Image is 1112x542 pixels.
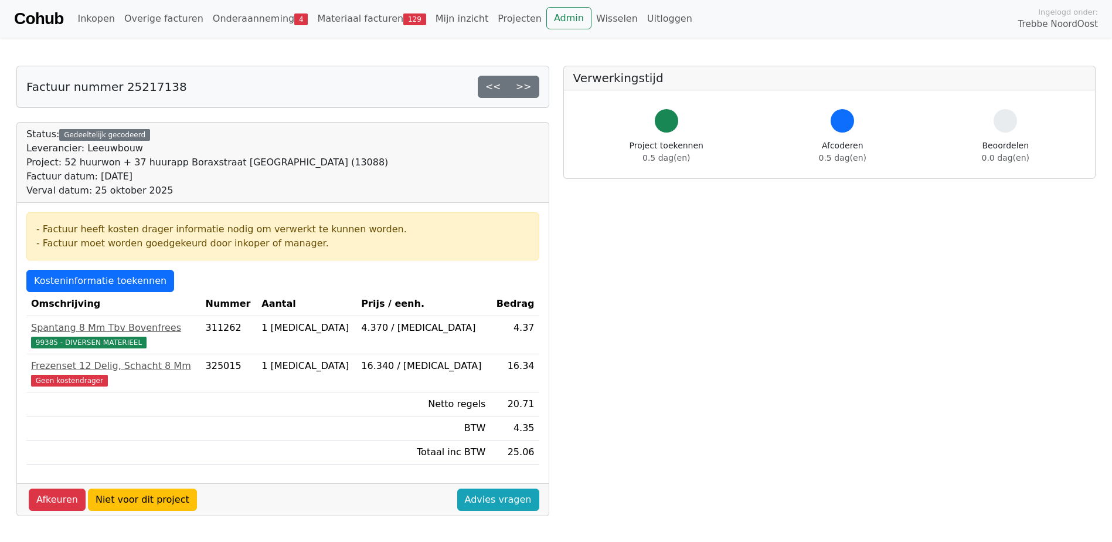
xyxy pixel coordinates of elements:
[1018,18,1098,31] span: Trebbe NoordOost
[1038,6,1098,18] span: Ingelogd onder:
[478,76,509,98] a: <<
[31,359,196,373] div: Frezenset 12 Delig, Schacht 8 Mm
[591,7,642,31] a: Wisselen
[201,354,257,392] td: 325015
[31,375,108,387] span: Geen kostendrager
[29,489,86,511] a: Afkeuren
[642,153,690,162] span: 0.5 dag(en)
[26,184,388,198] div: Verval datum: 25 oktober 2025
[356,392,490,416] td: Netto regels
[294,13,308,25] span: 4
[257,292,356,316] th: Aantal
[26,141,388,155] div: Leverancier: Leeuwbouw
[642,7,697,31] a: Uitloggen
[201,292,257,316] th: Nummer
[573,71,1086,85] h5: Verwerkingstijd
[59,129,150,141] div: Gedeeltelijk gecodeerd
[31,321,196,349] a: Spantang 8 Mm Tbv Bovenfrees99385 - DIVERSEN MATERIEEL
[356,416,490,441] td: BTW
[312,7,430,31] a: Materiaal facturen129
[88,489,197,511] a: Niet voor dit project
[73,7,119,31] a: Inkopen
[261,359,352,373] div: 1 [MEDICAL_DATA]
[982,153,1029,162] span: 0.0 dag(en)
[120,7,208,31] a: Overige facturen
[630,140,703,164] div: Project toekennen
[356,441,490,465] td: Totaal inc BTW
[457,489,539,511] a: Advies vragen
[490,416,539,441] td: 4.35
[361,321,485,335] div: 4.370 / [MEDICAL_DATA]
[403,13,426,25] span: 129
[490,441,539,465] td: 25.06
[490,392,539,416] td: 20.71
[819,153,866,162] span: 0.5 dag(en)
[208,7,313,31] a: Onderaanneming4
[26,155,388,170] div: Project: 52 huurwon + 37 huurapp Boraxstraat [GEOGRAPHIC_DATA] (13088)
[982,140,1029,164] div: Beoordelen
[261,321,352,335] div: 1 [MEDICAL_DATA]
[36,236,529,250] div: - Factuur moet worden goedgekeurd door inkoper of manager.
[36,222,529,236] div: - Factuur heeft kosten drager informatie nodig om verwerkt te kunnen worden.
[493,7,546,31] a: Projecten
[490,316,539,354] td: 4.37
[31,359,196,387] a: Frezenset 12 Delig, Schacht 8 MmGeen kostendrager
[26,170,388,184] div: Factuur datum: [DATE]
[31,337,147,348] span: 99385 - DIVERSEN MATERIEEL
[819,140,866,164] div: Afcoderen
[356,292,490,316] th: Prijs / eenh.
[26,80,187,94] h5: Factuur nummer 25217138
[14,5,63,33] a: Cohub
[26,270,174,292] a: Kosteninformatie toekennen
[31,321,196,335] div: Spantang 8 Mm Tbv Bovenfrees
[201,316,257,354] td: 311262
[508,76,539,98] a: >>
[26,292,201,316] th: Omschrijving
[546,7,591,29] a: Admin
[26,127,388,198] div: Status:
[490,354,539,392] td: 16.34
[431,7,494,31] a: Mijn inzicht
[361,359,485,373] div: 16.340 / [MEDICAL_DATA]
[490,292,539,316] th: Bedrag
